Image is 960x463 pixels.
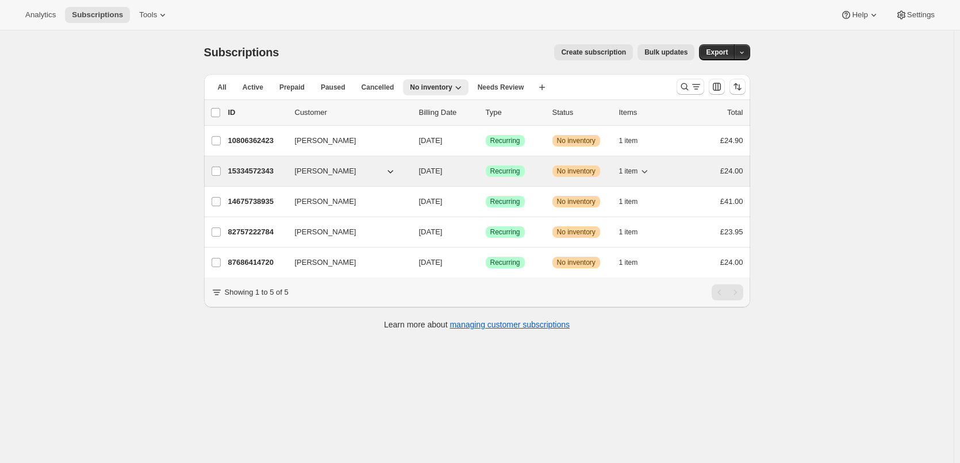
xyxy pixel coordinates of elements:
span: 1 item [619,258,638,267]
div: Items [619,107,677,118]
span: Create subscription [561,48,626,57]
p: 82757222784 [228,226,286,238]
button: 1 item [619,133,651,149]
button: Sort the results [729,79,746,95]
div: 15334572343[PERSON_NAME][DATE]SuccessRecurringWarningNo inventory1 item£24.00 [228,163,743,179]
button: Bulk updates [638,44,694,60]
div: 10806362423[PERSON_NAME][DATE]SuccessRecurringWarningNo inventory1 item£24.90 [228,133,743,149]
button: Tools [132,7,175,23]
span: No inventory [557,167,596,176]
span: 1 item [619,227,638,237]
button: Export [699,44,735,60]
p: 14675738935 [228,196,286,207]
span: No inventory [410,83,452,92]
p: Total [727,107,743,118]
p: Learn more about [384,319,570,330]
span: [PERSON_NAME] [295,196,356,207]
span: Bulk updates [644,48,688,57]
span: Export [706,48,728,57]
span: Settings [907,10,935,20]
span: Prepaid [279,83,305,92]
button: [PERSON_NAME] [288,192,403,211]
span: Paused [321,83,345,92]
button: 1 item [619,194,651,210]
span: Subscriptions [204,46,279,59]
span: 1 item [619,167,638,176]
span: Cancelled [362,83,394,92]
span: Recurring [490,227,520,237]
button: 1 item [619,163,651,179]
p: ID [228,107,286,118]
span: £41.00 [720,197,743,206]
span: [DATE] [419,258,443,267]
span: £23.95 [720,227,743,236]
span: [DATE] [419,197,443,206]
span: Recurring [490,136,520,145]
span: Recurring [490,197,520,206]
span: 1 item [619,197,638,206]
span: No inventory [557,136,596,145]
button: Subscriptions [65,7,130,23]
button: Search and filter results [677,79,704,95]
span: No inventory [557,197,596,206]
button: Help [834,7,886,23]
span: [PERSON_NAME] [295,257,356,268]
span: [PERSON_NAME] [295,226,356,238]
span: [PERSON_NAME] [295,135,356,146]
button: Customize table column order and visibility [709,79,725,95]
div: Type [486,107,543,118]
button: [PERSON_NAME] [288,223,403,241]
span: No inventory [557,258,596,267]
span: 1 item [619,136,638,145]
p: Status [552,107,610,118]
div: 87686414720[PERSON_NAME][DATE]SuccessRecurringWarningNo inventory1 item£24.00 [228,254,743,271]
p: 10806362423 [228,135,286,146]
span: Help [852,10,867,20]
div: IDCustomerBilling DateTypeStatusItemsTotal [228,107,743,118]
span: Needs Review [478,83,524,92]
button: [PERSON_NAME] [288,162,403,180]
button: [PERSON_NAME] [288,253,403,272]
span: £24.00 [720,167,743,175]
div: 82757222784[PERSON_NAME][DATE]SuccessRecurringWarningNo inventory1 item£23.95 [228,224,743,240]
span: Analytics [25,10,56,20]
span: [DATE] [419,227,443,236]
span: Recurring [490,167,520,176]
button: [PERSON_NAME] [288,132,403,150]
button: Settings [889,7,942,23]
button: Analytics [18,7,63,23]
span: [DATE] [419,136,443,145]
span: Tools [139,10,157,20]
a: managing customer subscriptions [450,320,570,329]
p: Billing Date [419,107,477,118]
p: Customer [295,107,410,118]
div: 14675738935[PERSON_NAME][DATE]SuccessRecurringWarningNo inventory1 item£41.00 [228,194,743,210]
span: Subscriptions [72,10,123,20]
span: £24.90 [720,136,743,145]
p: 15334572343 [228,165,286,177]
span: Recurring [490,258,520,267]
span: [PERSON_NAME] [295,165,356,177]
button: Create new view [533,79,551,95]
button: 1 item [619,254,651,271]
p: 87686414720 [228,257,286,268]
span: No inventory [557,227,596,237]
span: All [218,83,226,92]
nav: Pagination [712,284,743,300]
p: Showing 1 to 5 of 5 [225,287,289,298]
button: Create subscription [554,44,633,60]
button: 1 item [619,224,651,240]
span: Active [243,83,263,92]
span: £24.00 [720,258,743,267]
span: [DATE] [419,167,443,175]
